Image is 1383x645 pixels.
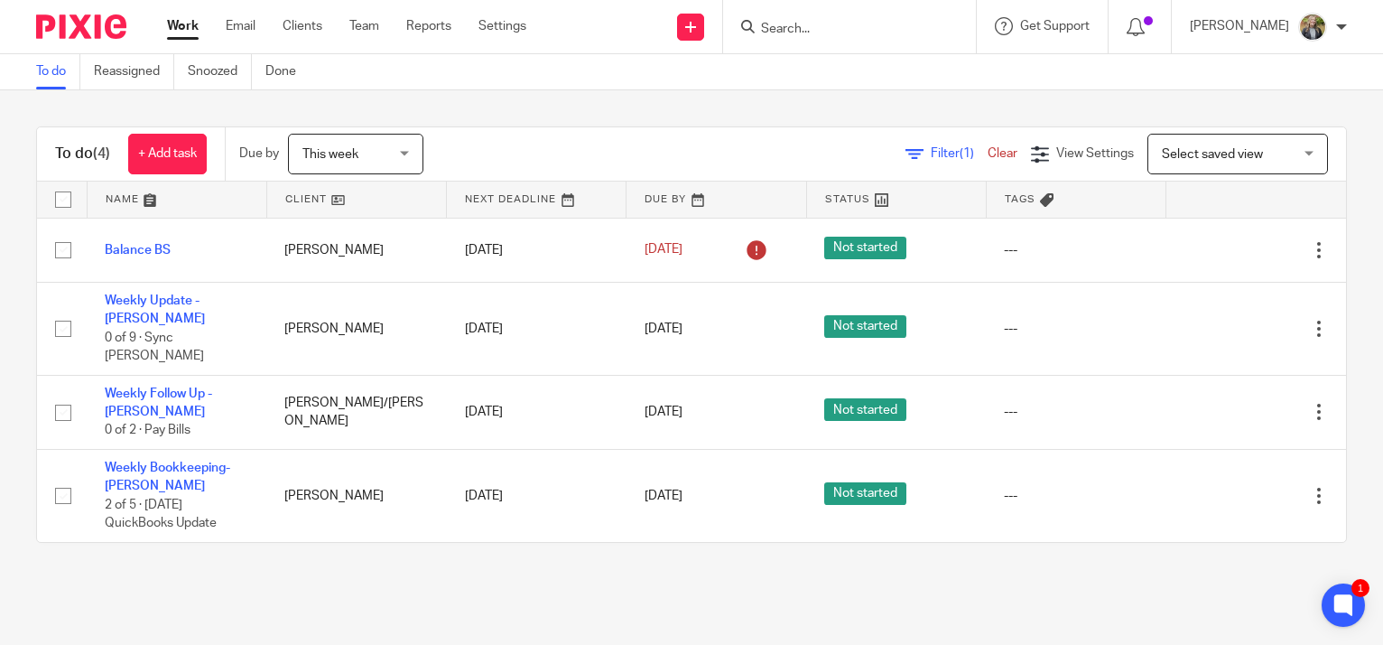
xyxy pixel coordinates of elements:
td: [DATE] [447,449,627,541]
span: Get Support [1020,20,1090,33]
a: Email [226,17,255,35]
div: --- [1004,320,1147,338]
a: Weekly Follow Up - [PERSON_NAME] [105,388,212,418]
span: Not started [824,237,906,259]
span: [DATE] [645,406,682,418]
input: Search [759,22,922,38]
a: Clear [988,147,1017,160]
a: + Add task [128,134,207,174]
a: Work [167,17,199,35]
span: Not started [824,398,906,421]
td: [PERSON_NAME]/[PERSON_NAME] [266,375,446,449]
span: Not started [824,315,906,338]
h1: To do [55,145,110,164]
a: Clients [283,17,322,35]
span: This week [302,148,358,161]
span: [DATE] [645,244,682,257]
a: Settings [478,17,526,35]
p: [PERSON_NAME] [1190,17,1289,35]
div: --- [1004,403,1147,421]
a: Snoozed [188,54,252,89]
td: [PERSON_NAME] [266,282,446,375]
span: Select saved view [1162,148,1263,161]
span: Tags [1005,194,1035,204]
span: (1) [960,147,974,160]
td: [PERSON_NAME] [266,449,446,541]
a: Reassigned [94,54,174,89]
a: Weekly Bookkeeping- [PERSON_NAME] [105,462,230,492]
td: [DATE] [447,282,627,375]
a: Done [265,54,310,89]
td: [DATE] [447,375,627,449]
span: [DATE] [645,322,682,335]
span: 2 of 5 · [DATE] QuickBooks Update [105,499,217,530]
span: [DATE] [645,490,682,502]
div: 1 [1351,579,1369,597]
span: View Settings [1056,147,1134,160]
img: image.jpg [1298,13,1327,42]
span: 0 of 2 · Pay Bills [105,425,190,437]
a: Balance BS [105,244,171,257]
span: 0 of 9 · Sync [PERSON_NAME] [105,332,204,363]
div: --- [1004,487,1147,505]
img: Pixie [36,14,126,39]
a: Reports [406,17,451,35]
span: Not started [824,482,906,505]
a: To do [36,54,80,89]
td: [DATE] [447,218,627,282]
div: --- [1004,241,1147,259]
span: (4) [93,146,110,161]
a: Team [349,17,379,35]
a: Weekly Update - [PERSON_NAME] [105,294,205,325]
td: [PERSON_NAME] [266,218,446,282]
span: Filter [931,147,988,160]
p: Due by [239,145,279,163]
